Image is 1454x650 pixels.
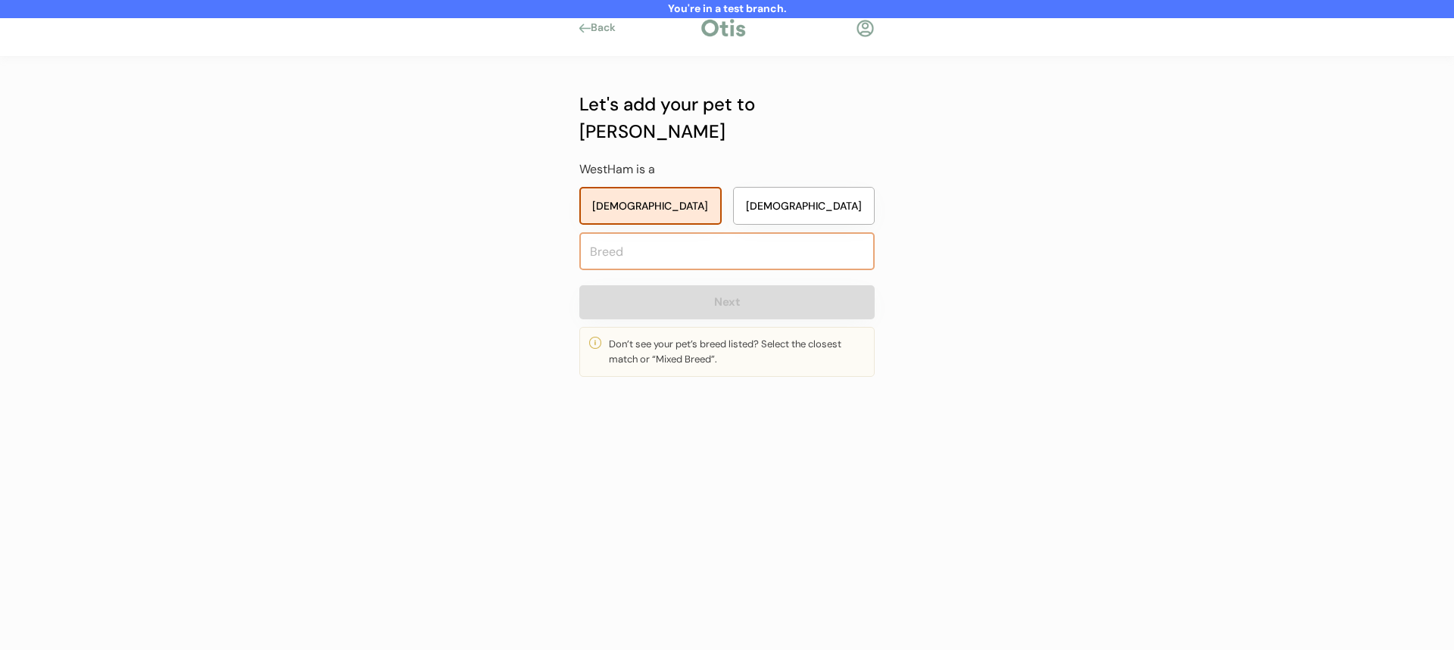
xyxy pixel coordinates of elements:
input: Breed [579,232,875,270]
button: Next [579,285,875,319]
div: Back [591,20,625,36]
div: Let's add your pet to [PERSON_NAME] [579,91,875,145]
button: [DEMOGRAPHIC_DATA] [579,187,722,225]
div: Don’t see your pet’s breed listed? Select the closest match or “Mixed Breed”. [609,337,865,367]
button: [DEMOGRAPHIC_DATA] [733,187,875,225]
div: WestHam is a [579,160,875,179]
